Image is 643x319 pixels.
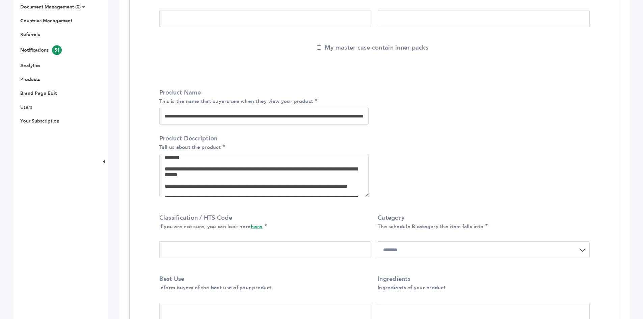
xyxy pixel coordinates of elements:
[251,223,262,230] a: here
[20,104,32,110] a: Users
[378,284,446,291] small: Ingredients of your product
[317,45,321,50] input: My master case contain inner packs
[159,275,368,292] label: Best Use
[20,4,81,10] a: Document Management (0)
[159,144,221,151] small: Tell us about the product
[378,214,586,231] label: Category
[159,98,313,105] small: This is the name that buyers see when they view your product
[378,223,483,230] small: The schedule B category the item falls into
[159,223,263,230] small: If you are not sure, you can look here
[20,31,40,38] a: Referrals
[20,18,72,24] a: Countries Management
[20,76,40,83] a: Products
[20,90,57,97] a: Brand Page Edit
[20,118,59,124] a: Your Subscription
[159,214,368,231] label: Classification / HTS Code
[20,62,40,69] a: Analytics
[317,44,428,52] label: My master case contain inner packs
[378,275,586,292] label: Ingredients
[159,134,586,151] label: Product Description
[159,284,272,291] small: Inform buyers of the best use of your product
[20,47,62,53] a: Notifications51
[159,88,586,105] label: Product Name
[52,45,62,55] span: 51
